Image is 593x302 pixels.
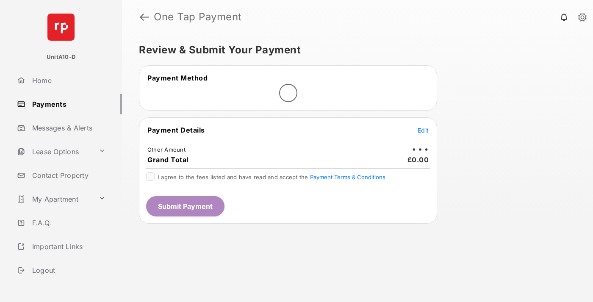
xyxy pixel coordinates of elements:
[139,45,569,55] h5: Review & Submit Your Payment
[154,12,242,22] strong: One Tap Payment
[47,14,75,41] img: svg+xml;base64,PHN2ZyB4bWxucz0iaHR0cDovL3d3dy53My5vcmcvMjAwMC9zdmciIHdpZHRoPSI2NCIgaGVpZ2h0PSI2NC...
[14,70,122,91] a: Home
[14,213,122,233] a: F.A.Q.
[147,74,208,82] span: Payment Method
[14,165,122,186] a: Contact Property
[418,126,429,134] button: Edit
[14,260,122,280] a: Logout
[147,126,205,134] span: Payment Details
[147,146,186,153] td: Other Amount
[14,118,122,138] a: Messages & Alerts
[14,141,95,162] a: Lease Options
[146,196,224,216] button: Submit Payment
[407,155,429,164] span: £0.00
[14,189,95,209] a: My Apartment
[310,174,385,180] button: I agree to the fees listed and have read and accept the
[418,127,429,134] span: Edit
[158,174,385,180] span: I agree to the fees listed and have read and accept the
[47,53,75,61] p: UnitA10-D
[147,155,188,164] span: Grand Total
[14,94,122,114] a: Payments
[14,236,109,257] a: Important Links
